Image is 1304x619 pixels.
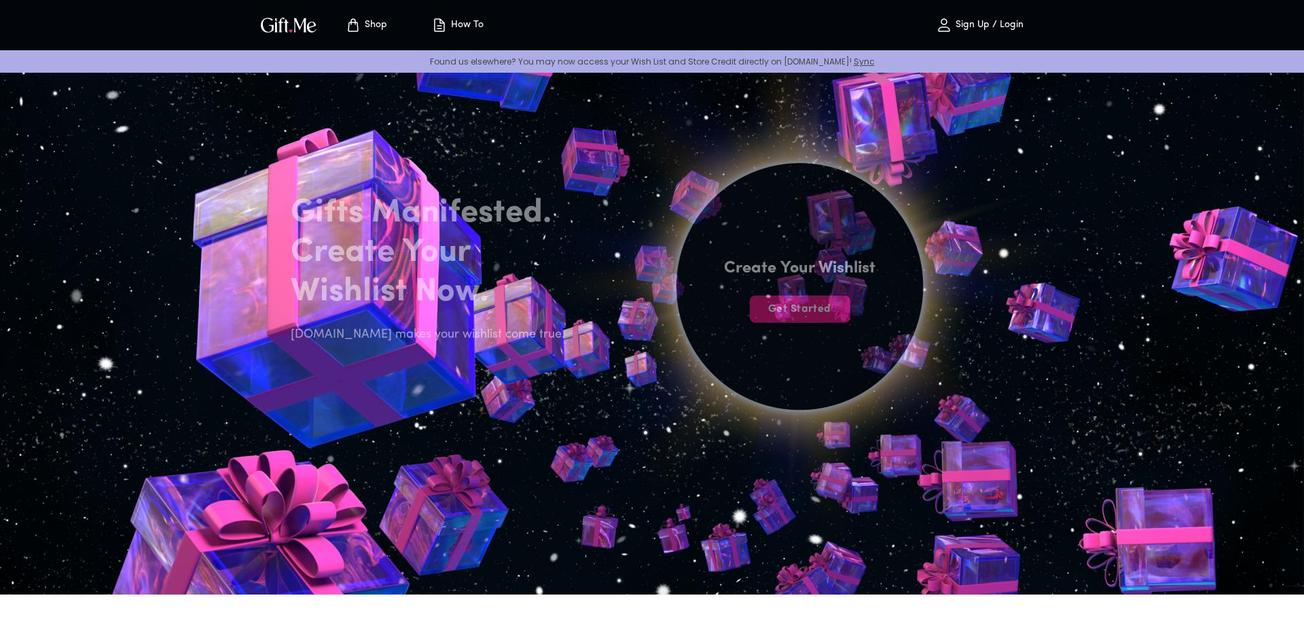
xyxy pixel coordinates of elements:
[952,20,1024,31] p: Sign Up / Login
[911,3,1047,47] button: Sign Up / Login
[291,194,573,233] h2: Gifts Manifested.
[854,56,875,67] a: Sync
[749,296,850,323] button: Get Started
[420,3,494,47] button: How To
[329,3,403,47] button: Store page
[291,325,573,344] h6: [DOMAIN_NAME] makes your wishlist come true.
[258,15,319,35] img: GiftMe Logo
[361,20,387,31] p: Shop
[494,12,1105,592] img: hero_sun.png
[724,258,875,279] h4: Create Your Wishlist
[291,272,573,312] h2: Wishlist Now.
[11,56,1293,67] p: Found us elsewhere? You may now access your Wish List and Store Credit directly on [DOMAIN_NAME]!
[749,302,850,317] span: Get Started
[448,20,484,31] p: How To
[291,233,573,272] h2: Create Your
[431,17,448,33] img: how-to.svg
[257,17,321,33] button: GiftMe Logo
